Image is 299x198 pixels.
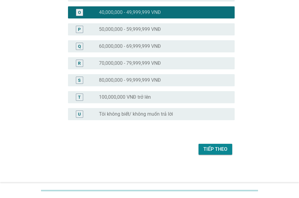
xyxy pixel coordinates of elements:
div: R [78,60,81,66]
div: Q [78,43,81,49]
label: 100,000,000 VNĐ trở lên [99,94,151,100]
label: 50,000,000 - 59,999,999 VNĐ [99,26,161,32]
label: Tôi không biết/ không muốn trả lời [99,111,173,117]
button: Tiếp theo [199,144,232,155]
label: 40,000,000 - 49,999,999 VNĐ [99,9,161,15]
div: P [78,26,81,32]
label: 60,000,000 - 69,999,999 VNĐ [99,43,161,49]
div: O [78,9,81,15]
div: S [78,77,81,83]
div: Tiếp theo [203,146,227,153]
label: 70,000,000 - 79,999,999 VNĐ [99,60,161,66]
label: 80,000,000 - 99,999,999 VNĐ [99,77,161,83]
div: T [78,94,81,100]
div: U [78,111,81,117]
